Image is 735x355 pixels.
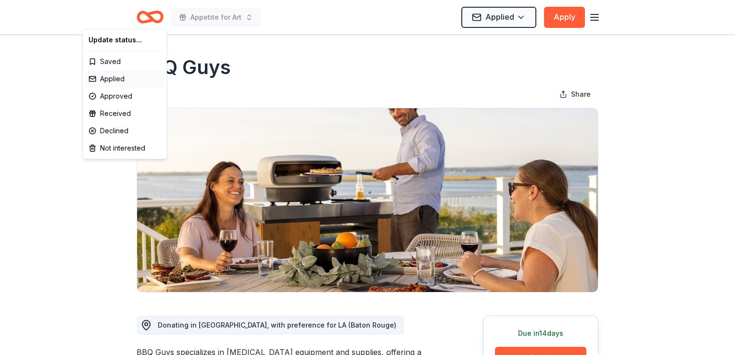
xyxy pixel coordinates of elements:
[85,105,165,122] div: Received
[85,88,165,105] div: Approved
[85,31,165,49] div: Update status...
[85,122,165,139] div: Declined
[85,139,165,157] div: Not interested
[190,12,241,23] span: Appetite for Art
[85,53,165,70] div: Saved
[85,70,165,88] div: Applied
